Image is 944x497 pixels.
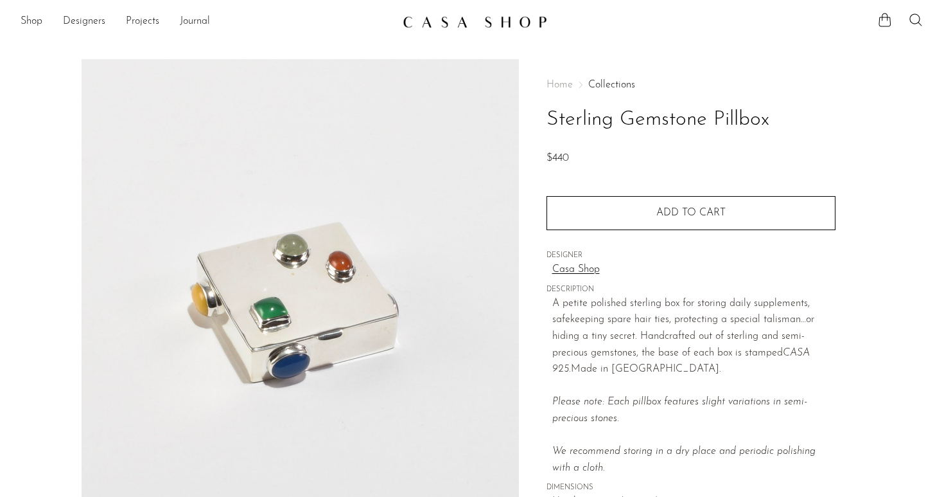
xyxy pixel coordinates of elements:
[552,397,816,473] em: Please note: Each pillbox features slight variations in semi-precious stones.
[588,80,635,90] a: Collections
[63,14,105,30] a: Designers
[126,14,159,30] a: Projects
[21,14,42,30] a: Shop
[21,11,392,33] nav: Desktop navigation
[552,296,835,477] p: A petite polished sterling box for storing daily supplements, safekeeping spare hair ties, protec...
[546,80,573,90] span: Home
[546,482,835,494] span: DIMENSIONS
[546,284,835,296] span: DESCRIPTION
[552,446,816,473] i: We recommend storing in a dry place and periodic polishing with a cloth.
[546,104,835,136] h1: Sterling Gemstone Pillbox
[546,250,835,262] span: DESIGNER
[546,196,835,230] button: Add to cart
[21,11,392,33] ul: NEW HEADER MENU
[180,14,210,30] a: Journal
[546,153,569,163] span: $440
[546,80,835,90] nav: Breadcrumbs
[656,208,726,218] span: Add to cart
[552,262,835,278] a: Casa Shop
